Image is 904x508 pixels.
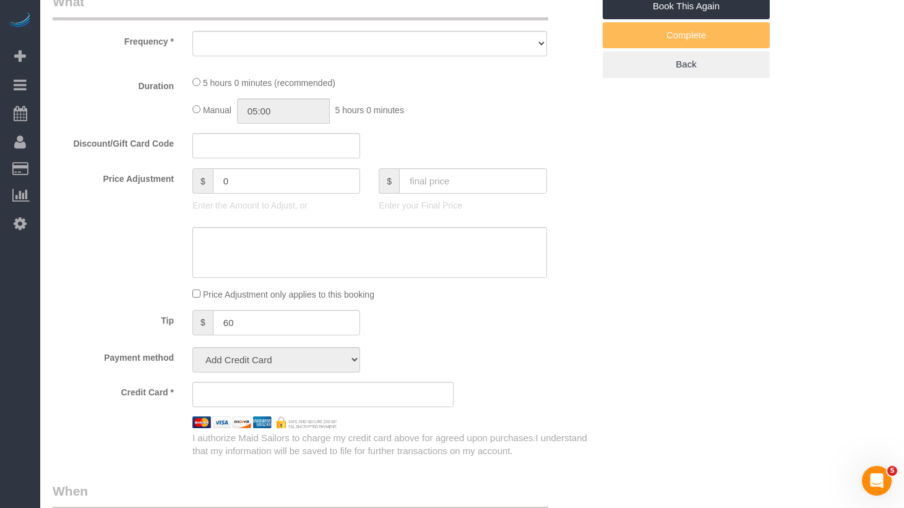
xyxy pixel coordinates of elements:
[203,389,443,400] iframe: Secure card payment input frame
[192,199,360,212] p: Enter the Amount to Adjust, or
[43,347,183,364] label: Payment method
[335,105,404,115] span: 5 hours 0 minutes
[203,78,335,88] span: 5 hours 0 minutes (recommended)
[43,75,183,92] label: Duration
[43,168,183,185] label: Price Adjustment
[7,12,32,30] img: Automaid Logo
[43,31,183,48] label: Frequency *
[183,431,603,458] div: I authorize Maid Sailors to charge my credit card above for agreed upon purchases.
[43,382,183,398] label: Credit Card *
[43,133,183,150] label: Discount/Gift Card Code
[379,168,399,194] span: $
[43,310,183,327] label: Tip
[379,199,546,212] p: Enter your Final Price
[203,290,374,299] span: Price Adjustment only applies to this booking
[603,51,770,77] a: Back
[192,310,213,335] span: $
[192,168,213,194] span: $
[887,466,897,476] span: 5
[399,168,547,194] input: final price
[862,466,892,496] iframe: Intercom live chat
[203,105,231,115] span: Manual
[183,416,347,428] img: credit cards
